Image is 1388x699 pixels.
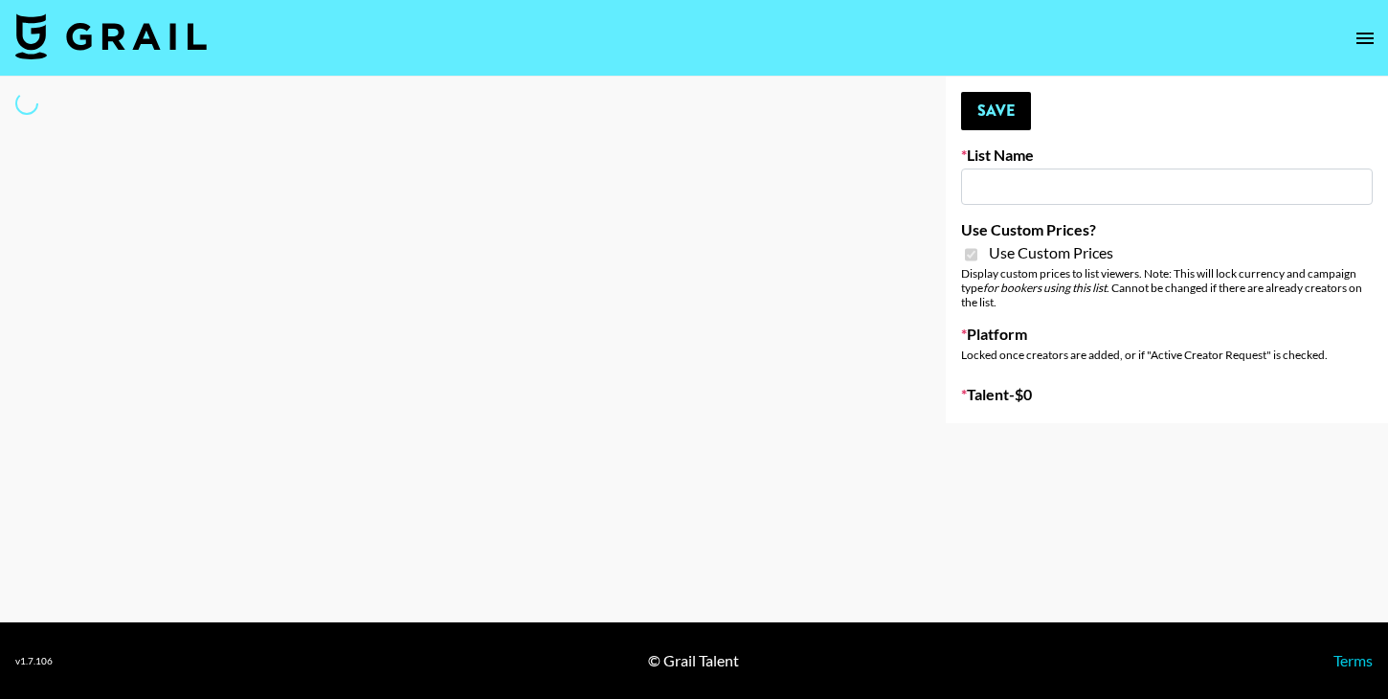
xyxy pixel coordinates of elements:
div: Locked once creators are added, or if "Active Creator Request" is checked. [961,348,1373,362]
button: Save [961,92,1031,130]
label: List Name [961,146,1373,165]
label: Use Custom Prices? [961,220,1373,239]
div: © Grail Talent [648,651,739,670]
a: Terms [1333,651,1373,669]
label: Talent - $ 0 [961,385,1373,404]
span: Use Custom Prices [989,243,1113,262]
img: Grail Talent [15,13,207,59]
div: Display custom prices to list viewers. Note: This will lock currency and campaign type . Cannot b... [961,266,1373,309]
em: for bookers using this list [983,281,1107,295]
div: v 1.7.106 [15,655,53,667]
button: open drawer [1346,19,1384,57]
label: Platform [961,325,1373,344]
